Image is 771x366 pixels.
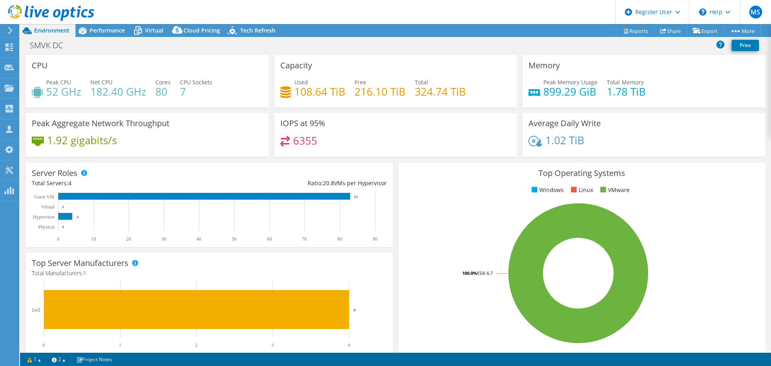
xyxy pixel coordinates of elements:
[724,25,761,37] a: More
[355,78,366,86] span: Free
[26,41,75,50] h1: SMVK DC
[415,78,428,86] span: Total
[355,87,406,96] h4: 216.10 TiB
[180,87,212,96] h4: 7
[687,25,724,37] a: Export
[569,186,593,194] li: Linux
[195,342,198,348] text: 2
[32,169,78,178] h3: Server Roles
[155,78,171,86] span: Cores
[280,119,325,128] h3: IOPS at 95%
[62,225,64,229] text: 0
[90,78,112,86] span: Net CPU
[598,186,630,194] li: VMware
[47,136,117,145] h4: 1.92 gigabits/s
[91,236,96,242] text: 10
[530,186,564,194] li: Windows
[353,307,356,312] text: 4
[68,179,71,187] span: 4
[32,269,387,278] h4: Total Manufacturers:
[38,224,55,230] text: Physical
[90,27,125,34] span: Performance
[415,87,466,96] h4: 324.74 TiB
[83,269,86,277] span: 1
[654,25,687,37] a: Share
[404,169,759,178] h3: Top Operating Systems
[348,342,350,348] text: 4
[732,40,759,51] a: Print
[71,354,118,364] a: Project Notes
[145,27,163,34] span: Virtual
[607,78,644,86] span: Total Memory
[196,236,201,242] text: 40
[126,236,131,242] text: 20
[62,205,64,209] text: 0
[323,179,334,187] span: 20.8
[477,270,493,276] tspan: ESXi 6.7
[354,195,358,199] text: 83
[293,136,317,145] h4: 6355
[232,236,237,242] text: 50
[209,179,387,188] div: Ratio: VMs per Hypervisor
[294,78,308,86] span: Used
[240,27,275,34] span: Tech Refresh
[373,236,377,242] text: 90
[280,61,312,70] h3: Capacity
[119,342,121,348] text: 1
[543,78,598,86] span: Peak Memory Usage
[180,78,212,86] span: CPU Sockets
[462,270,477,276] tspan: 100.0%
[32,307,40,313] text: Dell
[33,214,55,220] text: Hypervisor
[32,179,209,188] div: Total Servers:
[22,354,47,364] a: 1
[302,236,307,242] text: 70
[77,215,79,219] text: 4
[57,236,59,242] text: 0
[161,236,166,242] text: 30
[528,61,560,70] h3: Memory
[607,87,646,96] h4: 1.78 TiB
[43,342,45,348] text: 0
[271,342,274,348] text: 3
[32,119,169,128] h3: Peak Aggregate Network Throughput
[32,259,128,268] h3: Top Server Manufacturers
[749,6,762,18] span: MS
[543,87,598,96] h4: 899.29 GiB
[294,87,345,96] h4: 108.64 TiB
[155,87,171,96] h4: 80
[46,354,71,364] a: 2
[545,136,584,145] h4: 1.02 TiB
[46,78,71,86] span: Peak CPU
[32,61,48,70] h3: CPU
[337,236,342,242] text: 80
[41,204,55,210] text: Virtual
[46,87,81,96] h4: 52 GHz
[34,194,54,200] text: Guest VM
[90,87,146,96] h4: 182.40 GHz
[184,27,220,34] span: Cloud Pricing
[528,119,601,128] h3: Average Daily Write
[699,8,706,16] svg: \n
[267,236,272,242] text: 60
[34,27,69,34] span: Environment
[616,25,655,37] a: Reports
